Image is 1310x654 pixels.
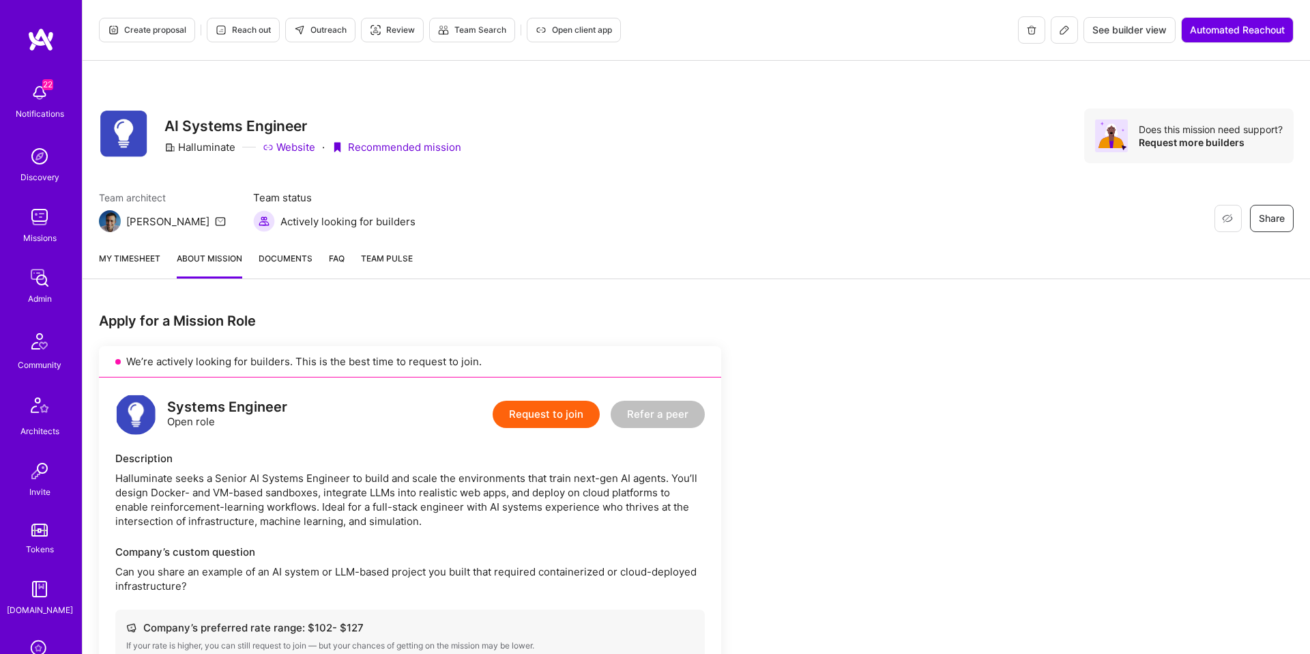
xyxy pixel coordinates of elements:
img: Team Architect [99,210,121,232]
div: · [322,140,325,154]
a: Team Pulse [361,251,413,279]
img: logo [115,394,156,435]
span: Create proposal [108,24,186,36]
img: Community [23,325,56,358]
i: icon EyeClosed [1222,213,1233,224]
button: Open client app [527,18,621,42]
img: tokens [31,524,48,537]
div: If your rate is higher, you can still request to join — but your chances of getting on the missio... [126,640,694,651]
div: Notifications [16,106,64,121]
div: Missions [23,231,57,245]
button: Automated Reachout [1181,17,1294,43]
div: Recommended mission [332,140,461,154]
button: Share [1250,205,1294,232]
div: Architects [20,424,59,438]
button: Refer a peer [611,401,705,428]
span: Reach out [216,24,271,36]
div: Discovery [20,170,59,184]
div: Open role [167,400,287,429]
button: Request to join [493,401,600,428]
div: Invite [29,485,50,499]
a: My timesheet [99,251,160,279]
img: Avatar [1095,119,1128,152]
span: Team Pulse [361,253,413,264]
i: icon PurpleRibbon [332,142,343,153]
div: Description [115,451,705,466]
img: Company Logo [99,109,148,158]
div: Systems Engineer [167,400,287,414]
img: discovery [26,143,53,170]
img: bell [26,79,53,106]
span: Share [1259,212,1285,225]
h3: AI Systems Engineer [164,117,461,134]
button: Outreach [285,18,355,42]
i: icon Cash [126,623,136,633]
img: logo [27,27,55,52]
span: See builder view [1092,23,1167,37]
img: Actively looking for builders [253,210,275,232]
div: Request more builders [1139,136,1283,149]
span: Automated Reachout [1190,23,1285,37]
button: See builder view [1083,17,1176,43]
div: Admin [28,292,52,306]
img: guide book [26,575,53,603]
span: Team architect [99,190,226,205]
div: Tokens [26,542,54,556]
div: Company’s preferred rate range: $ 102 - $ 127 [126,621,694,635]
a: About Mission [177,251,242,279]
button: Create proposal [99,18,195,42]
i: icon Mail [215,216,226,227]
div: Community [18,358,61,372]
img: teamwork [26,203,53,231]
img: Invite [26,457,53,485]
p: Can you share an example of an AI system or LLM-based project you built that required containeriz... [115,565,705,593]
span: Team Search [438,24,506,36]
div: [DOMAIN_NAME] [7,603,73,617]
span: Documents [259,251,312,266]
span: Team status [253,190,416,205]
div: [PERSON_NAME] [126,214,209,229]
a: FAQ [329,251,345,279]
img: admin teamwork [26,264,53,292]
div: Company’s custom question [115,545,705,559]
div: Halluminate [164,140,235,154]
div: Does this mission need support? [1139,123,1283,136]
span: Outreach [294,24,347,36]
i: icon Targeter [370,25,381,35]
button: Review [361,18,424,42]
img: Architects [23,391,56,424]
a: Documents [259,251,312,279]
button: Team Search [429,18,515,42]
button: Reach out [207,18,280,42]
i: icon Proposal [108,25,119,35]
div: We’re actively looking for builders. This is the best time to request to join. [99,346,721,378]
span: 22 [42,79,53,90]
span: Actively looking for builders [280,214,416,229]
div: Halluminate seeks a Senior AI Systems Engineer to build and scale the environments that train nex... [115,471,705,528]
a: Website [263,140,315,154]
span: Open client app [536,24,612,36]
span: Review [370,24,415,36]
i: icon CompanyGray [164,142,175,153]
div: Apply for a Mission Role [99,312,721,330]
